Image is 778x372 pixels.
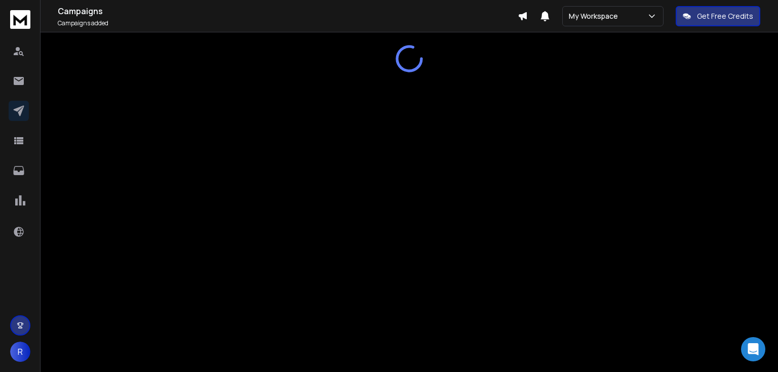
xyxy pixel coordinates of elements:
p: My Workspace [569,11,622,21]
p: Get Free Credits [697,11,753,21]
p: Campaigns added [58,19,518,27]
button: R [10,342,30,362]
button: Get Free Credits [676,6,760,26]
h1: Campaigns [58,5,518,17]
img: logo [10,10,30,29]
div: Open Intercom Messenger [741,337,765,361]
